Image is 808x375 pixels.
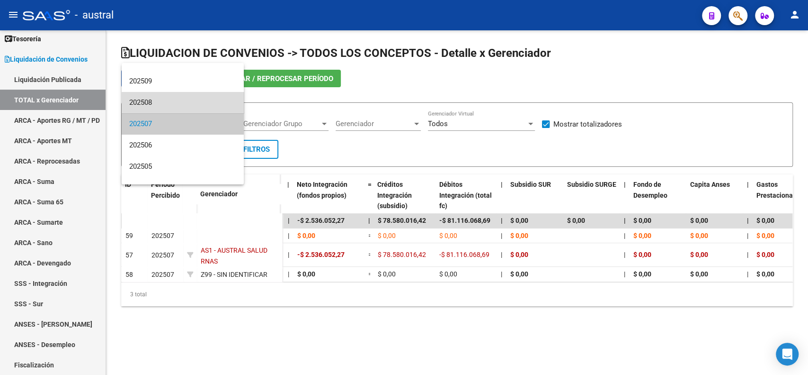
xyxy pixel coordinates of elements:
[129,92,236,113] span: 202508
[129,71,236,92] span: 202509
[129,135,236,156] span: 202506
[129,156,236,177] span: 202505
[129,177,236,199] span: 202504
[776,343,799,366] div: Open Intercom Messenger
[129,113,236,135] span: 202507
